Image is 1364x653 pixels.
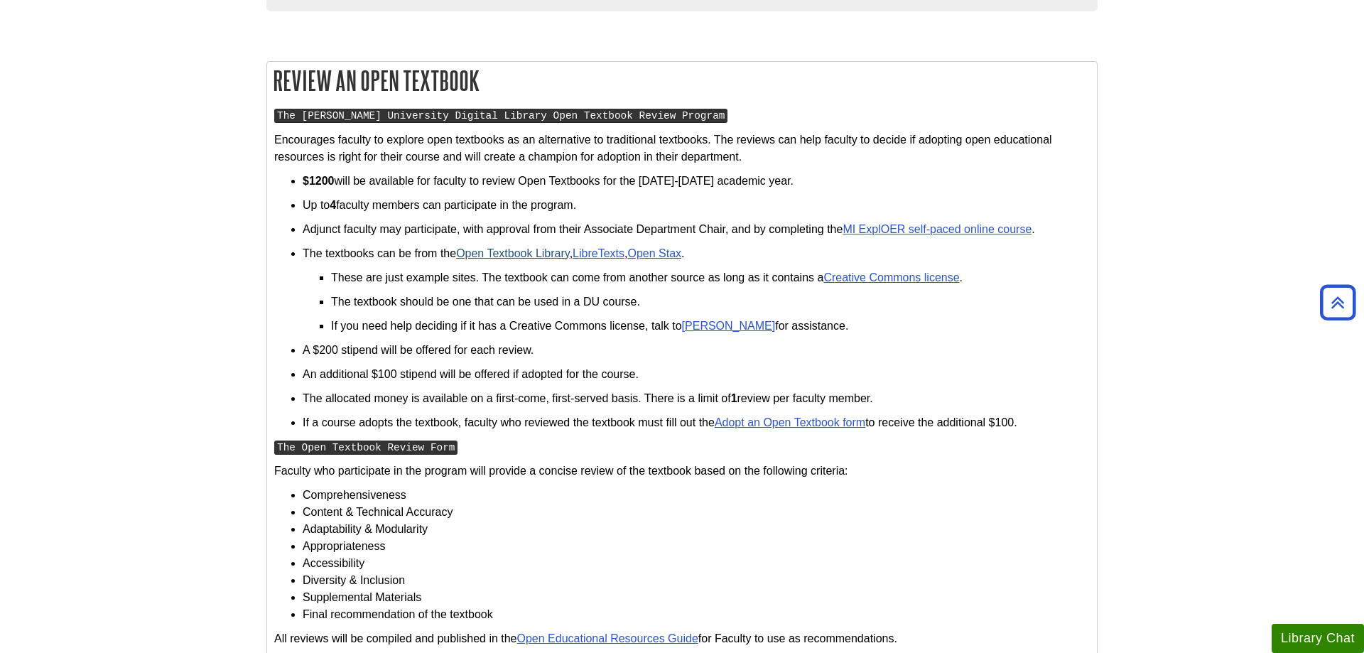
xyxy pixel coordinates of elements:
li: Supplemental Materials [303,589,1090,606]
p: The allocated money is available on a first-come, first-served basis. There is a limit of review ... [303,390,1090,407]
p: A $200 stipend will be offered for each review. [303,342,1090,359]
a: Creative Commons license [823,271,959,284]
li: Final recommendation of the textbook [303,606,1090,623]
a: LibreTexts [573,247,624,259]
a: Open Educational Resources Guide [517,632,698,644]
h2: Review an Open Textbook [267,62,1097,99]
p: Adjunct faculty may participate, with approval from their Associate Department Chair, and by comp... [303,221,1090,238]
strong: 4 [330,199,336,211]
p: will be available for faculty to review Open Textbooks for the [DATE]-[DATE] academic year. [303,173,1090,190]
li: Accessibility [303,555,1090,572]
a: Back to Top [1315,293,1360,312]
strong: 1 [731,392,737,404]
li: Content & Technical Accuracy [303,504,1090,521]
a: Adopt an Open Textbook form [715,416,865,428]
li: Diversity & Inclusion [303,572,1090,589]
kbd: The [PERSON_NAME] University Digital Library Open Textbook Review Program [274,109,727,123]
p: Encourages faculty to explore open textbooks as an alternative to traditional textbooks. The revi... [274,131,1090,166]
button: Library Chat [1272,624,1364,653]
p: The textbooks can be from the , , . [303,245,1090,262]
p: If you need help deciding if it has a Creative Commons license, talk to for assistance. [331,318,1090,335]
p: The textbook should be one that can be used in a DU course. [331,293,1090,311]
a: [PERSON_NAME] [682,320,776,332]
a: MI ExplOER self-paced online course [843,223,1032,235]
p: If a course adopts the textbook, faculty who reviewed the textbook must fill out the to receive t... [303,414,1090,431]
li: Adaptability & Modularity [303,521,1090,538]
p: Faculty who participate in the program will provide a concise review of the textbook based on the... [274,463,1090,480]
p: These are just example sites. The textbook can come from another source as long as it contains a . [331,269,1090,286]
li: Appropriateness [303,538,1090,555]
a: Open Textbook Library [456,247,570,259]
strong: $1200 [303,175,335,187]
li: Comprehensiveness [303,487,1090,504]
p: An additional $100 stipend will be offered if adopted for the course. [303,366,1090,383]
p: Up to faculty members can participate in the program. [303,197,1090,214]
p: All reviews will be compiled and published in the for Faculty to use as recommendations. [274,630,1090,647]
kbd: The Open Textbook Review Form [274,441,458,455]
a: Open Stax [627,247,681,259]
